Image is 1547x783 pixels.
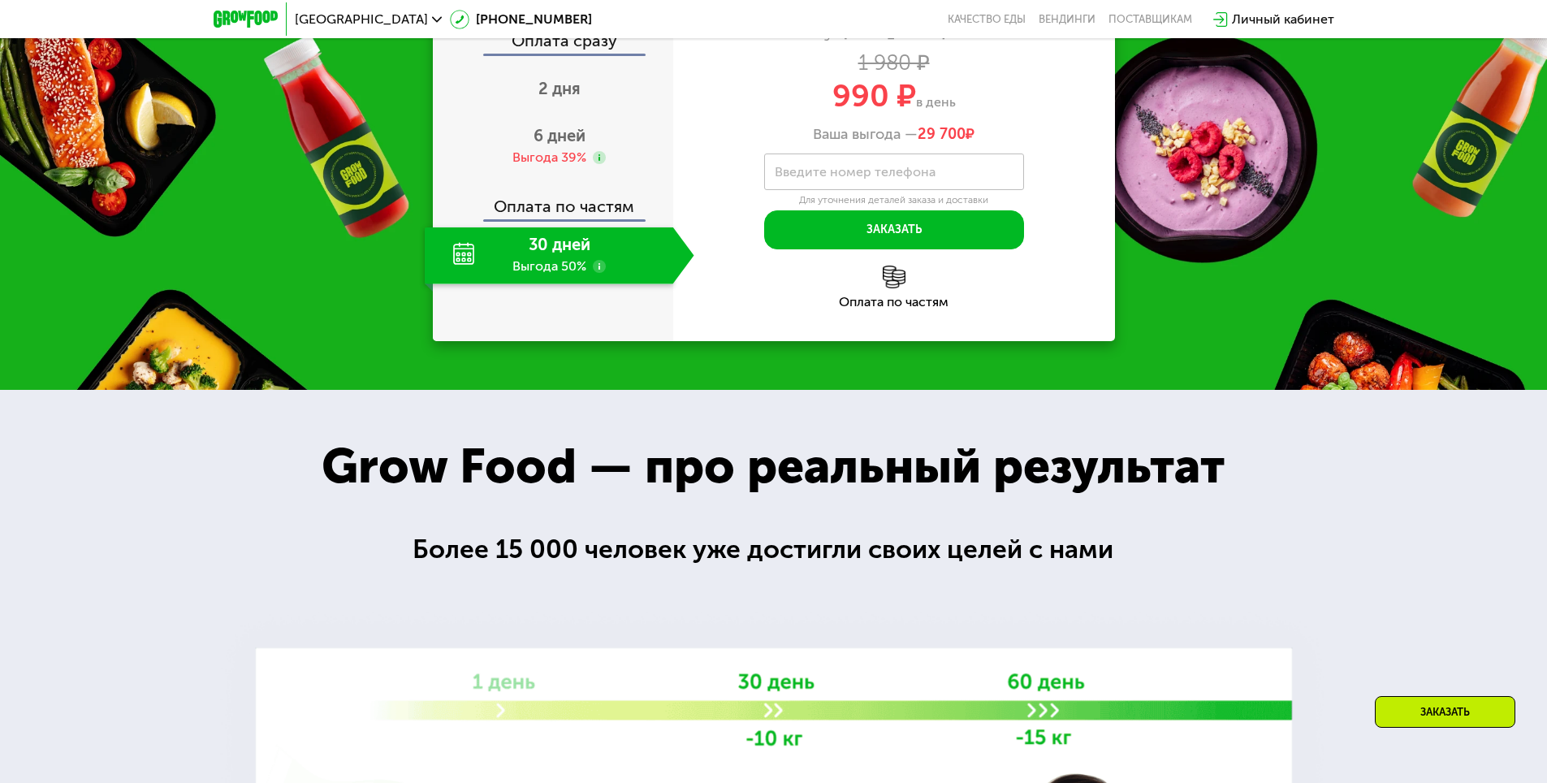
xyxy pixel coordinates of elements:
[434,32,673,54] div: Оплата сразу
[916,94,956,110] span: в день
[1375,696,1515,728] div: Заказать
[434,182,673,219] div: Оплата по частям
[673,54,1115,72] div: 1 980 ₽
[948,13,1026,26] a: Качество еды
[295,13,428,26] span: [GEOGRAPHIC_DATA]
[413,530,1134,569] div: Более 15 000 человек уже достигли своих целей с нами
[764,194,1024,207] div: Для уточнения деталей заказа и доставки
[450,10,592,29] a: [PHONE_NUMBER]
[512,149,586,167] div: Выгода 39%
[673,296,1115,309] div: Оплата по частям
[918,126,974,144] span: ₽
[1108,13,1192,26] div: поставщикам
[918,125,966,143] span: 29 700
[538,79,581,98] span: 2 дня
[832,77,916,115] span: 990 ₽
[883,266,905,288] img: l6xcnZfty9opOoJh.png
[1039,13,1095,26] a: Вендинги
[775,167,936,176] label: Введите номер телефона
[286,430,1260,503] div: Grow Food — про реальный результат
[764,210,1024,249] button: Заказать
[1232,10,1334,29] div: Личный кабинет
[534,126,586,145] span: 6 дней
[673,126,1115,144] div: Ваша выгода —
